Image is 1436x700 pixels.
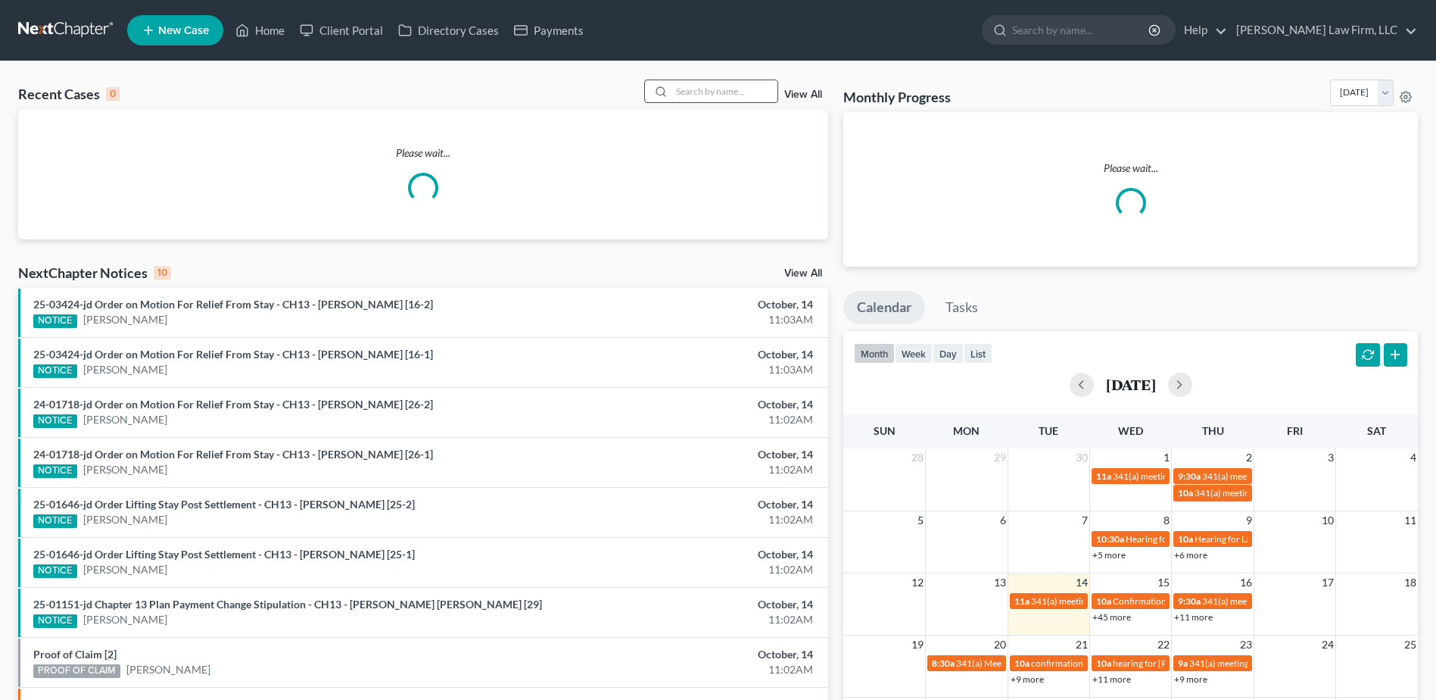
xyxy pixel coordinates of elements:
[1014,658,1029,669] span: 10a
[956,658,1152,669] span: 341(a) Meeting of Creditors for [PERSON_NAME]
[1178,487,1193,498] span: 10a
[563,362,813,377] div: 11:03AM
[33,614,77,628] div: NOTICE
[910,573,925,592] span: 12
[932,658,955,669] span: 8:30a
[910,636,925,654] span: 19
[126,662,210,677] a: [PERSON_NAME]
[1156,573,1171,592] span: 15
[563,462,813,477] div: 11:02AM
[1178,658,1188,669] span: 9a
[1092,549,1126,561] a: +5 more
[1074,636,1089,654] span: 21
[1096,658,1111,669] span: 10a
[563,412,813,427] div: 11:02AM
[992,448,1008,467] span: 29
[563,662,813,677] div: 11:02AM
[1080,511,1089,530] span: 7
[843,291,925,324] a: Calendar
[154,266,171,280] div: 10
[1011,673,1044,685] a: +9 more
[33,298,433,311] a: 25-03424-jd Order on Motion For Relief From Stay - CH13 - [PERSON_NAME] [16-2]
[563,562,813,577] div: 11:02AM
[953,424,980,437] span: Mon
[1195,533,1323,545] span: Hearing for La [PERSON_NAME]
[1012,16,1151,44] input: Search by name...
[784,268,822,279] a: View All
[1106,377,1156,392] h2: [DATE]
[563,497,813,512] div: October, 14
[1156,636,1171,654] span: 22
[33,464,77,478] div: NOTICE
[83,562,167,577] a: [PERSON_NAME]
[1320,636,1335,654] span: 24
[1189,658,1335,669] span: 341(a) meeting for [PERSON_NAME]
[1118,424,1143,437] span: Wed
[1367,424,1386,437] span: Sat
[855,161,1406,176] p: Please wait...
[563,647,813,662] div: October, 14
[33,664,120,678] div: PROOF OF CLAIM
[1244,511,1254,530] span: 9
[1178,533,1193,545] span: 10a
[1174,673,1207,685] a: +9 more
[964,343,992,364] button: list
[1092,673,1131,685] a: +11 more
[33,398,433,411] a: 24-01718-jd Order on Motion For Relief From Stay - CH13 - [PERSON_NAME] [26-2]
[1176,17,1227,44] a: Help
[33,348,433,361] a: 25-03424-jd Order on Motion For Relief From Stay - CH13 - [PERSON_NAME] [16-1]
[106,87,120,101] div: 0
[506,17,591,44] a: Payments
[33,314,77,328] div: NOTICE
[1074,448,1089,467] span: 30
[158,25,209,36] span: New Case
[1320,573,1335,592] span: 17
[1403,636,1418,654] span: 25
[1092,611,1131,623] a: +45 more
[563,612,813,627] div: 11:02AM
[33,448,433,461] a: 24-01718-jd Order on Motion For Relief From Stay - CH13 - [PERSON_NAME] [26-1]
[1238,573,1254,592] span: 16
[563,512,813,527] div: 11:02AM
[1074,573,1089,592] span: 14
[1409,448,1418,467] span: 4
[228,17,292,44] a: Home
[1096,533,1124,545] span: 10:30a
[563,347,813,362] div: October, 14
[992,636,1008,654] span: 20
[1229,17,1417,44] a: [PERSON_NAME] Law Firm, LLC
[83,312,167,327] a: [PERSON_NAME]
[1014,595,1029,607] span: 11a
[33,364,77,378] div: NOTICE
[33,598,542,611] a: 25-01151-jd Chapter 13 Plan Payment Change Stipulation - CH13 - [PERSON_NAME] [PERSON_NAME] [29]
[292,17,391,44] a: Client Portal
[1202,595,1348,607] span: 341(a) meeting for [PERSON_NAME]
[1238,636,1254,654] span: 23
[1202,470,1348,482] span: 341(a) meeting for [PERSON_NAME]
[916,511,925,530] span: 5
[784,89,822,100] a: View All
[1244,448,1254,467] span: 2
[910,448,925,467] span: 28
[1178,470,1201,482] span: 9:30a
[83,412,167,427] a: [PERSON_NAME]
[1403,511,1418,530] span: 11
[1096,595,1111,607] span: 10a
[18,145,828,161] p: Please wait...
[1287,424,1303,437] span: Fri
[33,548,415,561] a: 25-01646-jd Order Lifting Stay Post Settlement - CH13 - [PERSON_NAME] [25-1]
[1195,487,1341,498] span: 341(a) meeting for [PERSON_NAME]
[83,362,167,377] a: [PERSON_NAME]
[1113,470,1259,482] span: 341(a) meeting for [PERSON_NAME]
[1031,658,1282,669] span: confirmation hearing for [PERSON_NAME] & [PERSON_NAME]
[933,343,964,364] button: day
[895,343,933,364] button: week
[563,597,813,612] div: October, 14
[33,514,77,528] div: NOTICE
[391,17,506,44] a: Directory Cases
[33,414,77,428] div: NOTICE
[563,297,813,312] div: October, 14
[1178,595,1201,607] span: 9:30a
[83,462,167,477] a: [PERSON_NAME]
[671,80,777,102] input: Search by name...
